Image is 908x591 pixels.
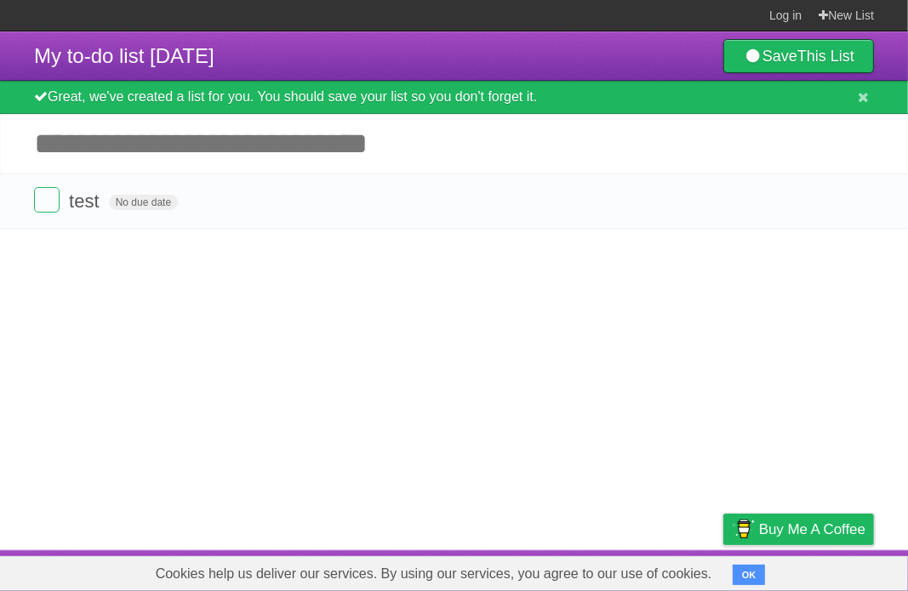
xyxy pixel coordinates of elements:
[759,514,865,544] span: Buy me a coffee
[732,514,755,543] img: Buy me a coffee
[643,554,681,587] a: Terms
[723,39,874,73] a: SaveThis List
[109,195,178,210] span: No due date
[34,187,60,213] label: Done
[767,554,874,587] a: Suggest a feature
[139,557,729,591] span: Cookies help us deliver our services. By using our services, you agree to our use of cookies.
[733,565,766,585] button: OK
[497,554,533,587] a: About
[701,554,745,587] a: Privacy
[69,190,103,212] span: test
[34,44,214,67] span: My to-do list [DATE]
[723,514,874,545] a: Buy me a coffee
[553,554,622,587] a: Developers
[797,48,854,65] b: This List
